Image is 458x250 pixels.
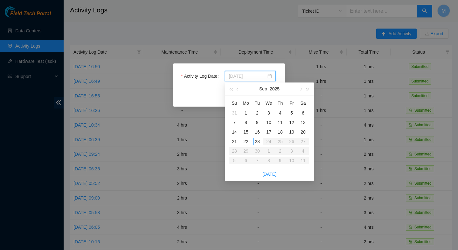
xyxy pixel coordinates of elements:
div: 13 [299,119,307,126]
td: 2025-09-16 [252,127,263,137]
td: 2025-09-20 [297,127,309,137]
td: 2025-09-03 [263,108,274,118]
td: 2025-09-02 [252,108,263,118]
td: 2025-09-21 [229,137,240,146]
div: 5 [288,109,295,117]
th: Su [229,98,240,108]
div: 1 [242,109,250,117]
div: 3 [265,109,273,117]
th: Mo [240,98,252,108]
th: We [263,98,274,108]
div: 19 [288,128,295,136]
td: 2025-09-01 [240,108,252,118]
td: 2025-09-12 [286,118,297,127]
div: 12 [288,119,295,126]
div: 22 [242,138,250,145]
td: 2025-09-14 [229,127,240,137]
td: 2025-09-23 [252,137,263,146]
div: 8 [242,119,250,126]
label: Activity Log Date [181,71,222,81]
div: 21 [231,138,238,145]
td: 2025-09-11 [274,118,286,127]
td: 2025-09-18 [274,127,286,137]
div: 15 [242,128,250,136]
button: 2025 [270,82,280,95]
th: Th [274,98,286,108]
div: 4 [276,109,284,117]
input: Activity Log Date [229,73,266,80]
div: 9 [253,119,261,126]
td: 2025-09-17 [263,127,274,137]
div: 11 [276,119,284,126]
th: Tu [252,98,263,108]
th: Sa [297,98,309,108]
td: 2025-09-08 [240,118,252,127]
div: 17 [265,128,273,136]
td: 2025-09-19 [286,127,297,137]
td: 2025-09-05 [286,108,297,118]
div: 18 [276,128,284,136]
button: Sep [259,82,267,95]
div: 23 [253,138,261,145]
div: 16 [253,128,261,136]
div: 2 [253,109,261,117]
td: 2025-09-04 [274,108,286,118]
td: 2025-08-31 [229,108,240,118]
div: 20 [299,128,307,136]
div: 10 [265,119,273,126]
td: 2025-09-13 [297,118,309,127]
div: 6 [299,109,307,117]
td: 2025-09-15 [240,127,252,137]
td: 2025-09-22 [240,137,252,146]
td: 2025-09-10 [263,118,274,127]
div: 31 [231,109,238,117]
td: 2025-09-09 [252,118,263,127]
td: 2025-09-06 [297,108,309,118]
th: Fr [286,98,297,108]
a: [DATE] [262,172,276,177]
div: 7 [231,119,238,126]
td: 2025-09-07 [229,118,240,127]
div: 14 [231,128,238,136]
